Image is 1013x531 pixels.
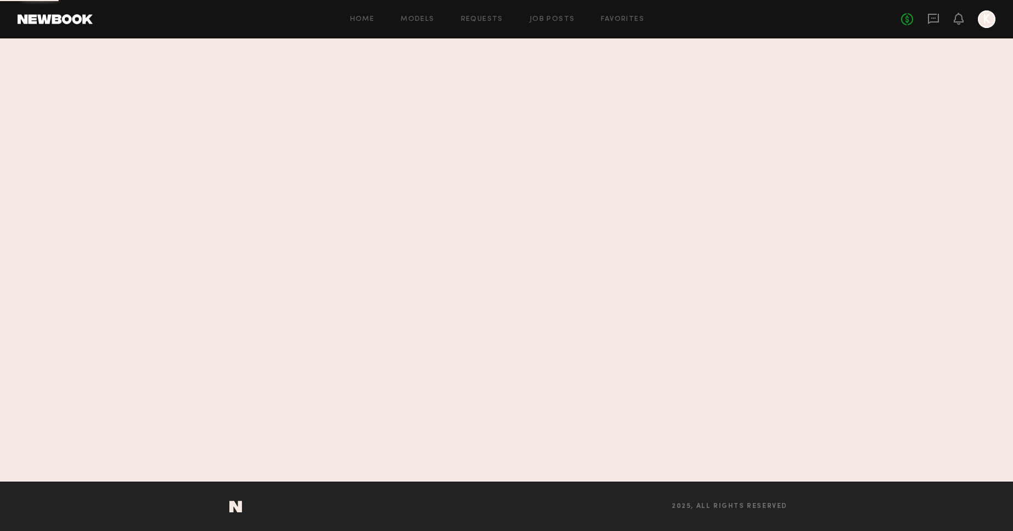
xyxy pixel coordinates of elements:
[461,16,503,23] a: Requests
[978,10,995,28] a: K
[530,16,575,23] a: Job Posts
[601,16,644,23] a: Favorites
[672,503,787,510] span: 2025, all rights reserved
[350,16,375,23] a: Home
[401,16,434,23] a: Models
